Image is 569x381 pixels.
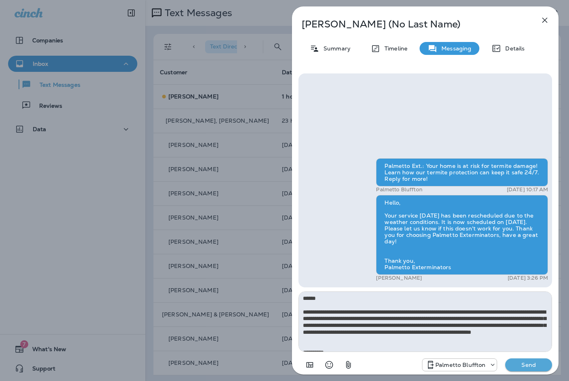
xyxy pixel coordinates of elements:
[302,357,318,373] button: Add in a premade template
[507,186,548,193] p: [DATE] 10:17 AM
[302,19,522,30] p: [PERSON_NAME] (No Last Name)
[376,275,422,281] p: [PERSON_NAME]
[512,361,546,368] p: Send
[319,45,351,52] p: Summary
[508,275,548,281] p: [DATE] 3:26 PM
[376,195,548,275] div: Hello, Your service [DATE] has been rescheduled due to the weather conditions. It is now schedule...
[376,186,422,193] p: Palmetto Bluffton
[437,45,471,52] p: Messaging
[435,362,485,368] p: Palmetto Bluffton
[376,158,548,186] div: Palmetto Ext.: Your home is at risk for termite damage! Learn how our termite protection can keep...
[422,360,497,370] div: +1 (843) 604-3631
[501,45,525,52] p: Details
[380,45,407,52] p: Timeline
[505,358,552,371] button: Send
[321,357,337,373] button: Select an emoji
